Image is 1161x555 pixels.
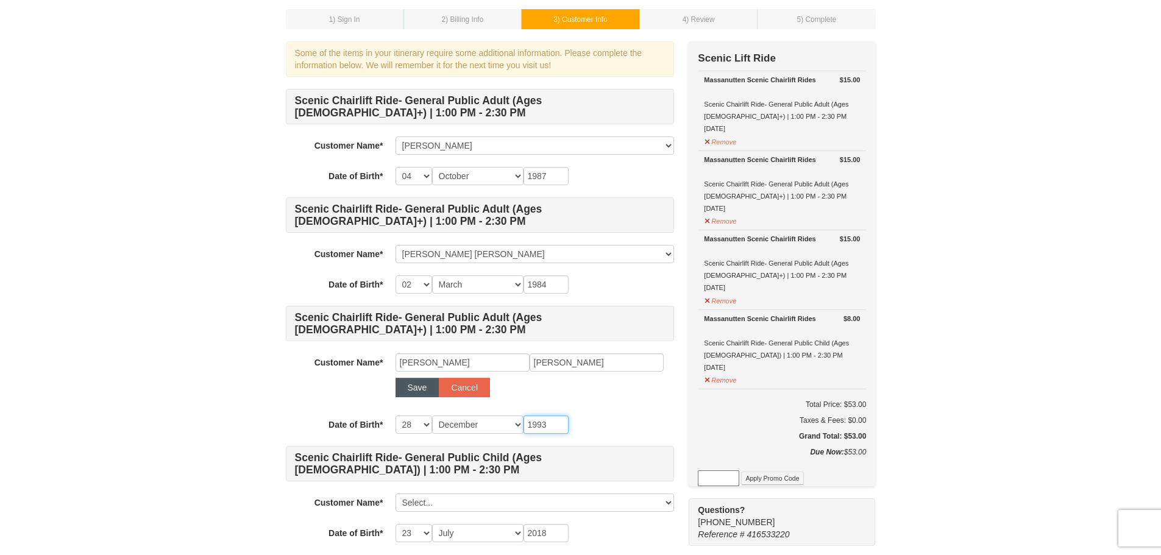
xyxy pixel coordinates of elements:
h6: Total Price: $53.00 [698,398,866,411]
strong: $8.00 [843,313,861,325]
span: Reference # [698,529,744,539]
div: Massanutten Scenic Chairlift Rides [704,233,860,245]
strong: Customer Name* [314,498,383,507]
span: 416533220 [747,529,790,539]
button: Remove [704,371,737,386]
button: Remove [704,212,737,227]
strong: Date of Birth* [328,420,383,430]
input: YYYY [524,415,569,434]
input: YYYY [524,524,569,542]
strong: Date of Birth* [328,528,383,538]
h4: Scenic Chairlift Ride- General Public Adult (Ages [DEMOGRAPHIC_DATA]+) | 1:00 PM - 2:30 PM [286,306,674,341]
div: Massanutten Scenic Chairlift Rides [704,313,860,325]
input: Last Name [530,353,664,372]
button: Remove [704,292,737,307]
div: Scenic Chairlift Ride- General Public Child (Ages [DEMOGRAPHIC_DATA]) | 1:00 PM - 2:30 PM [DATE] [704,313,860,373]
div: Scenic Chairlift Ride- General Public Adult (Ages [DEMOGRAPHIC_DATA]+) | 1:00 PM - 2:30 PM [DATE] [704,74,860,135]
span: ) Sign In [333,15,360,24]
span: [PHONE_NUMBER] [698,504,853,527]
small: 2 [442,15,484,24]
h4: Scenic Chairlift Ride- General Public Adult (Ages [DEMOGRAPHIC_DATA]+) | 1:00 PM - 2:30 PM [286,197,674,233]
strong: Customer Name* [314,358,383,367]
div: $53.00 [698,446,866,470]
strong: Date of Birth* [328,171,383,181]
small: 3 [553,15,608,24]
strong: Customer Name* [314,141,383,150]
h5: Grand Total: $53.00 [698,430,866,442]
button: Cancel [439,378,490,397]
strong: Due Now: [810,448,843,456]
button: Save [396,378,439,397]
strong: Scenic Lift Ride [698,52,776,64]
strong: Questions? [698,505,745,515]
small: 1 [329,15,360,24]
strong: $15.00 [840,154,861,166]
h4: Scenic Chairlift Ride- General Public Child (Ages [DEMOGRAPHIC_DATA]) | 1:00 PM - 2:30 PM [286,446,674,481]
button: Apply Promo Code [741,472,803,485]
input: YYYY [524,167,569,185]
div: Massanutten Scenic Chairlift Rides [704,74,860,86]
input: YYYY [524,275,569,294]
small: 5 [797,15,837,24]
strong: $15.00 [840,233,861,245]
span: ) Complete [801,15,836,24]
div: Scenic Chairlift Ride- General Public Adult (Ages [DEMOGRAPHIC_DATA]+) | 1:00 PM - 2:30 PM [DATE] [704,233,860,294]
button: Remove [704,133,737,148]
span: ) Review [686,15,714,24]
strong: Date of Birth* [328,280,383,289]
div: Some of the items in your itinerary require some additional information. Please complete the info... [286,41,674,77]
div: Taxes & Fees: $0.00 [698,414,866,426]
input: First Name [396,353,530,372]
strong: $15.00 [840,74,861,86]
div: Scenic Chairlift Ride- General Public Adult (Ages [DEMOGRAPHIC_DATA]+) | 1:00 PM - 2:30 PM [DATE] [704,154,860,214]
strong: Customer Name* [314,249,383,259]
span: ) Billing Info [446,15,483,24]
h4: Scenic Chairlift Ride- General Public Adult (Ages [DEMOGRAPHIC_DATA]+) | 1:00 PM - 2:30 PM [286,89,674,124]
span: ) Customer Info [558,15,608,24]
small: 4 [683,15,715,24]
div: Massanutten Scenic Chairlift Rides [704,154,860,166]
